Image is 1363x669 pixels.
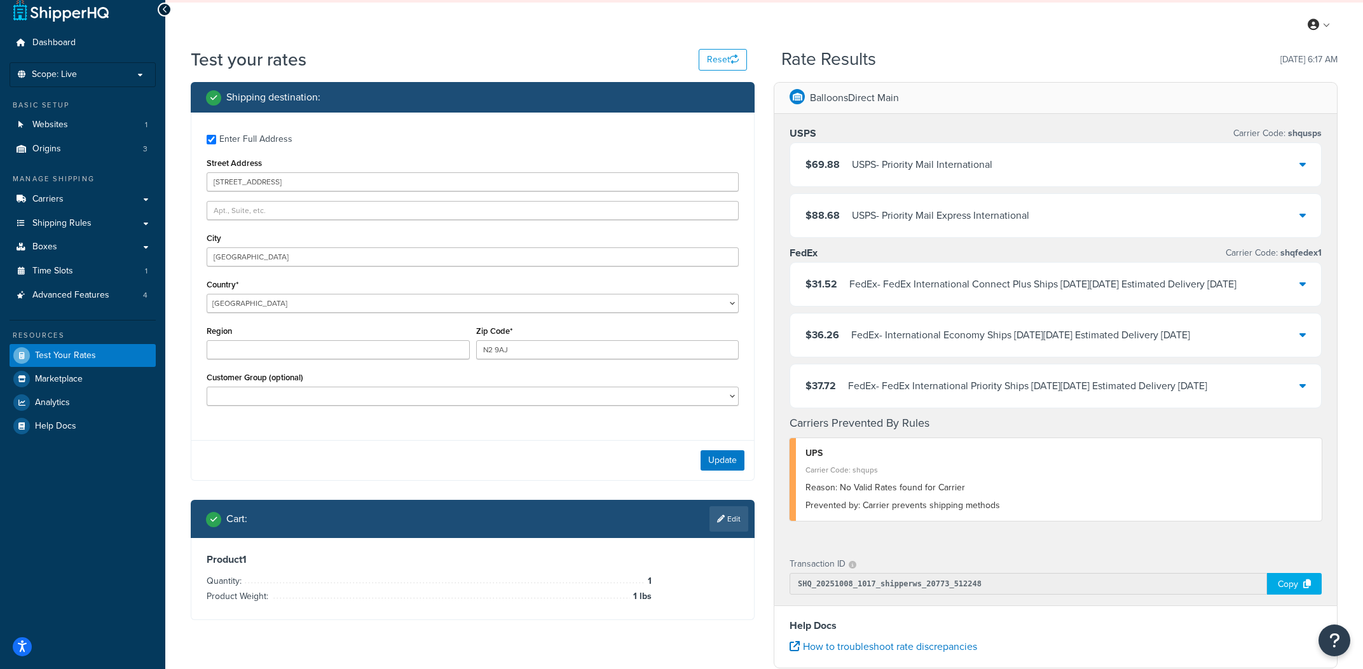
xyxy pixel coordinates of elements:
li: Origins [10,137,156,161]
h4: Carriers Prevented By Rules [790,415,1322,432]
div: No Valid Rates found for Carrier [805,479,1312,497]
div: FedEx - FedEx International Connect Plus Ships [DATE][DATE] Estimated Delivery [DATE] [849,275,1236,293]
label: City [207,233,221,243]
h4: Help Docs [790,618,1322,633]
span: Scope: Live [32,69,77,80]
span: Shipping Rules [32,218,92,229]
li: Time Slots [10,259,156,283]
span: $31.52 [805,277,837,291]
label: Street Address [207,158,262,168]
span: Origins [32,144,61,155]
button: Update [701,450,744,471]
span: Test Your Rates [35,350,96,361]
div: USPS - Priority Mail International [852,156,992,174]
span: Time Slots [32,266,73,277]
span: Prevented by: [805,499,860,512]
button: Reset [699,49,747,71]
span: Quantity: [207,574,245,588]
span: $88.68 [805,208,840,223]
li: Websites [10,113,156,137]
input: Enter Full Address [207,135,216,144]
a: Edit [709,506,748,532]
span: Help Docs [35,421,76,432]
span: 4 [143,290,147,301]
span: Dashboard [32,38,76,48]
div: FedEx - International Economy Ships [DATE][DATE] Estimated Delivery [DATE] [851,326,1190,344]
label: Region [207,326,232,336]
p: [DATE] 6:17 AM [1280,51,1338,69]
span: Advanced Features [32,290,109,301]
li: Advanced Features [10,284,156,307]
div: Resources [10,330,156,341]
a: Help Docs [10,415,156,438]
a: Boxes [10,235,156,259]
span: shqfedex1 [1278,246,1322,259]
div: Enter Full Address [219,130,292,148]
h2: Shipping destination : [226,92,320,103]
h2: Rate Results [781,50,876,69]
h3: USPS [790,127,816,140]
span: $36.26 [805,328,839,342]
label: Country* [207,280,238,289]
a: Carriers [10,188,156,211]
p: Carrier Code: [1226,244,1322,262]
div: Copy [1267,573,1322,595]
p: Carrier Code: [1233,125,1322,142]
a: Advanced Features4 [10,284,156,307]
span: Carriers [32,194,64,205]
div: FedEx - FedEx International Priority Ships [DATE][DATE] Estimated Delivery [DATE] [848,377,1207,395]
div: UPS [805,445,1312,462]
a: Dashboard [10,31,156,55]
div: Manage Shipping [10,174,156,184]
a: Origins3 [10,137,156,161]
a: How to troubleshoot rate discrepancies [790,639,977,654]
a: Shipping Rules [10,212,156,235]
span: Websites [32,120,68,130]
input: Apt., Suite, etc. [207,201,739,220]
span: 1 [645,574,652,589]
button: Open Resource Center [1318,624,1350,656]
h3: Product 1 [207,553,739,566]
span: Reason: [805,481,837,494]
span: 1 [145,120,147,130]
span: Analytics [35,397,70,408]
a: Marketplace [10,368,156,390]
span: Boxes [32,242,57,252]
span: shqusps [1285,127,1322,140]
a: Time Slots1 [10,259,156,283]
p: Transaction ID [790,555,846,573]
span: 3 [143,144,147,155]
span: $37.72 [805,378,836,393]
h2: Cart : [226,513,247,525]
label: Zip Code* [476,326,512,336]
a: Test Your Rates [10,344,156,367]
label: Customer Group (optional) [207,373,303,382]
span: Product Weight: [207,590,271,603]
a: Websites1 [10,113,156,137]
span: 1 [145,266,147,277]
a: Analytics [10,391,156,414]
span: 1 lbs [630,589,652,604]
h3: FedEx [790,247,818,259]
p: BalloonsDirect Main [810,89,899,107]
div: Basic Setup [10,100,156,111]
div: Carrier Code: shqups [805,461,1312,479]
div: Carrier prevents shipping methods [805,497,1312,514]
span: Marketplace [35,374,83,385]
h1: Test your rates [191,47,306,72]
div: USPS - Priority Mail Express International [852,207,1029,224]
span: $69.88 [805,157,840,172]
